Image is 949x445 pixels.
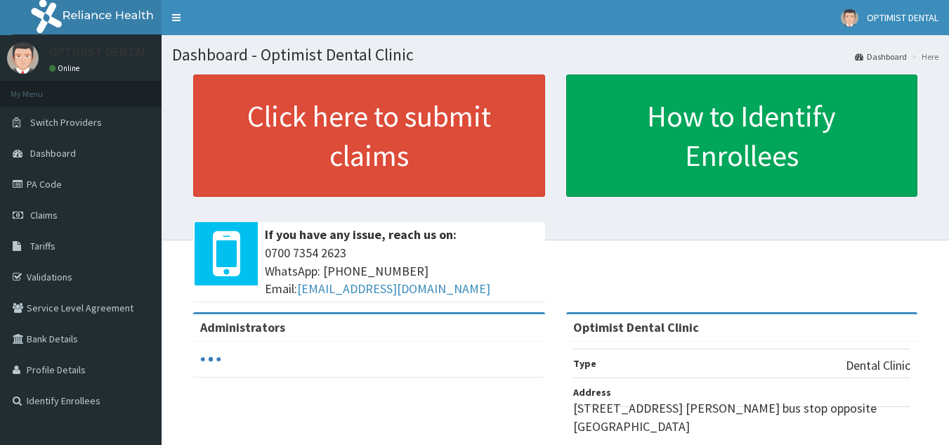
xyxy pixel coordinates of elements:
[172,46,938,64] h1: Dashboard - Optimist Dental Clinic
[867,11,938,24] span: OPTIMIST DENTAL
[265,244,538,298] span: 0700 7354 2623 WhatsApp: [PHONE_NUMBER] Email:
[855,51,907,63] a: Dashboard
[265,226,457,243] b: If you have any issue, reach us on:
[573,386,611,399] b: Address
[30,240,55,252] span: Tariffs
[30,147,76,160] span: Dashboard
[49,63,83,73] a: Online
[841,9,858,27] img: User Image
[200,319,285,335] b: Administrators
[573,399,911,435] p: [STREET_ADDRESS] [PERSON_NAME] bus stop opposite [GEOGRAPHIC_DATA]
[30,209,58,221] span: Claims
[846,356,910,375] p: Dental Clinic
[573,357,596,370] b: Type
[30,116,102,129] span: Switch Providers
[566,75,918,197] a: How to Identify Enrollees
[193,75,545,197] a: Click here to submit claims
[908,51,938,63] li: Here
[200,349,221,370] svg: audio-loading
[297,280,490,297] a: [EMAIL_ADDRESS][DOMAIN_NAME]
[573,319,699,335] strong: Optimist Dental Clinic
[7,42,39,74] img: User Image
[49,46,148,58] p: OPTIMIST DENTAL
